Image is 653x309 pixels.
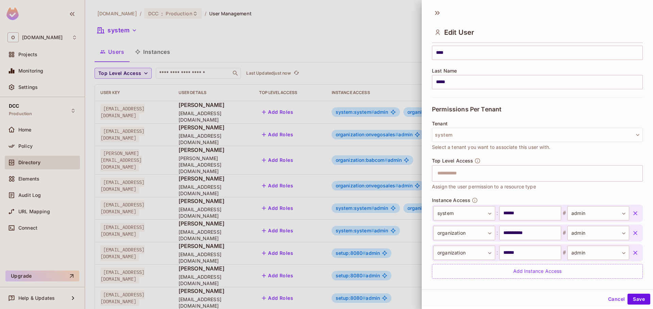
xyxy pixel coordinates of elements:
span: Top Level Access [432,158,473,164]
span: Last Name [432,68,457,74]
div: admin [567,246,629,260]
div: admin [567,226,629,240]
button: Cancel [605,294,627,305]
span: Assign the user permission to a resource type [432,183,536,190]
span: : [495,229,499,237]
span: # [561,229,567,237]
div: Add Instance Access [432,264,643,279]
span: Select a tenant you want to associate this user with. [432,143,550,151]
div: organization [433,246,495,260]
span: # [561,209,567,217]
span: Edit User [444,28,474,36]
span: # [561,249,567,257]
button: system [432,128,643,142]
button: Open [639,172,640,174]
button: Save [627,294,650,305]
div: system [433,206,495,220]
div: organization [433,226,495,240]
span: Instance Access [432,198,470,203]
span: Tenant [432,121,448,126]
div: admin [567,206,629,220]
span: Permissions Per Tenant [432,106,501,113]
span: : [495,249,499,257]
span: : [495,209,499,217]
